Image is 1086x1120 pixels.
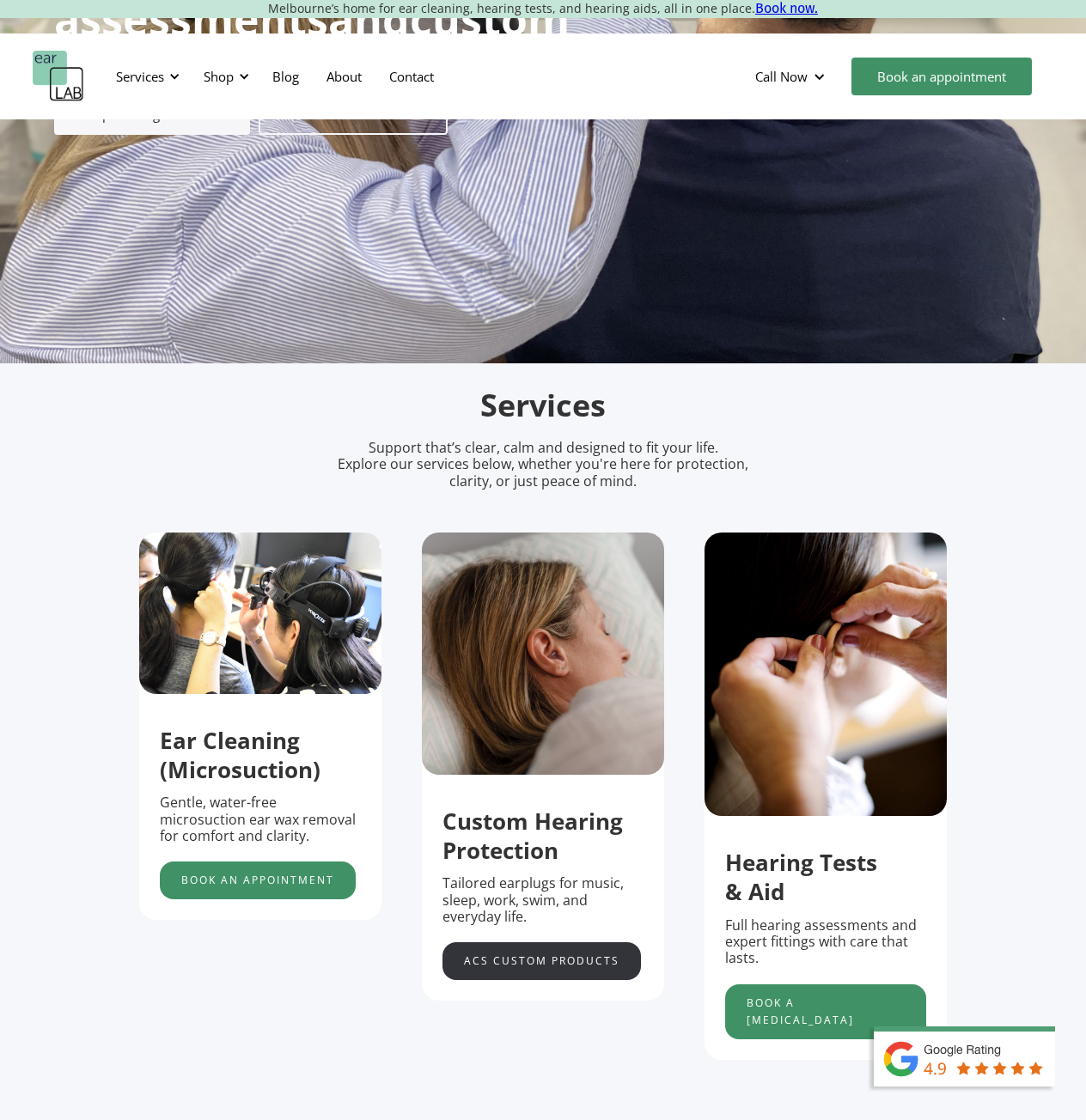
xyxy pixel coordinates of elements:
div: 1 of 5 [139,533,381,920]
strong: Hearing Tests & Aid [725,847,877,907]
a: Blog [259,52,313,101]
a: About [313,52,375,101]
a: Contact [375,52,448,101]
a: Book a [MEDICAL_DATA] [725,984,926,1039]
img: putting hearing protection in [705,533,947,817]
a: Book an appointment [851,58,1032,95]
div: 2 of 5 [422,533,664,1001]
a: home [33,51,84,102]
div: Call Now [741,51,843,102]
p: Tailored earplugs for music, sleep, work, swim, and everyday life. [442,875,644,925]
p: Gentle, water-free microsuction ear wax removal for comfort and clarity. [160,794,361,844]
div: 3 of 5 [705,533,947,1060]
div: Services [116,68,164,85]
a: acs custom products [442,942,641,980]
h2: Services [139,386,947,426]
strong: Custom Hearing Protection [442,806,623,866]
p: Full hearing assessments and expert fittings with care that lasts. [725,917,926,967]
p: Support that’s clear, calm and designed to fit your life. Explore our services below, whether you... [315,440,771,490]
a: Book an appointment [160,861,356,899]
div: Shop [193,51,254,102]
div: Call Now [755,68,808,85]
strong: Ear Cleaning (Microsuction) [160,725,320,785]
div: Services [106,51,185,102]
div: Shop [204,68,234,85]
